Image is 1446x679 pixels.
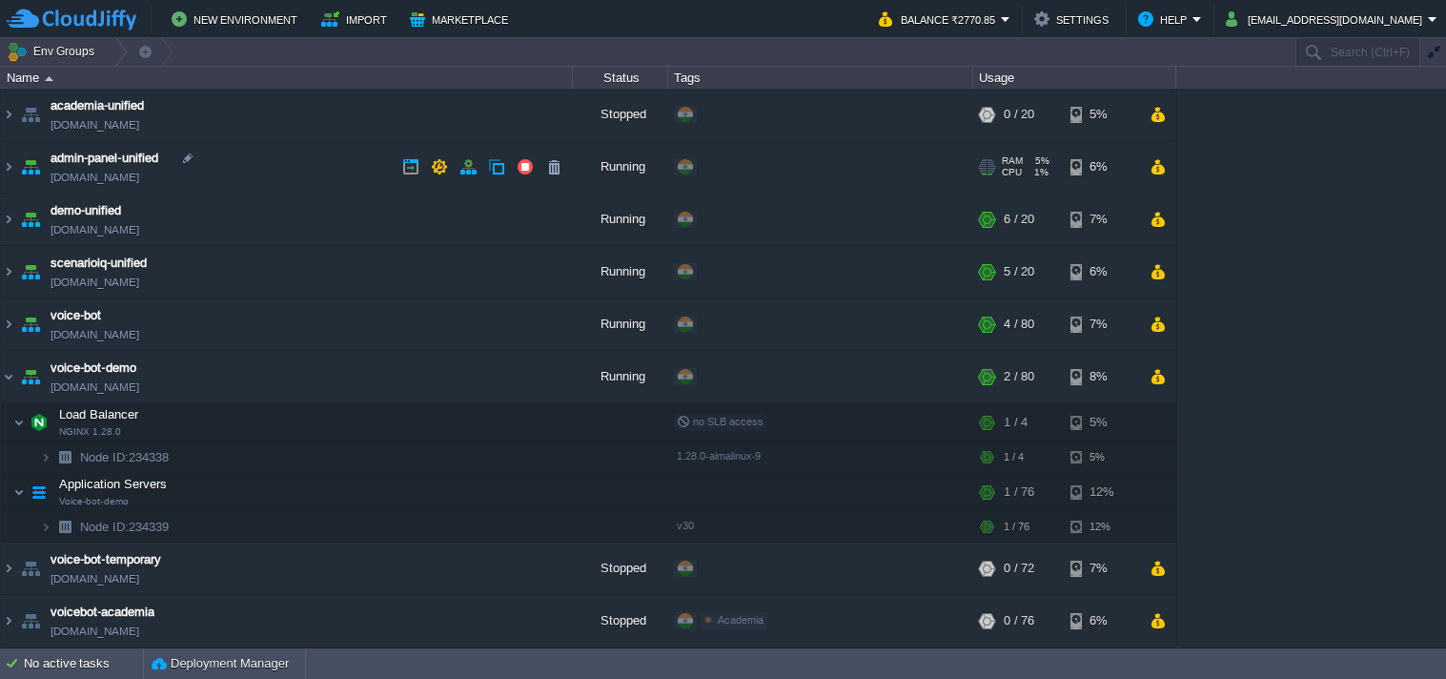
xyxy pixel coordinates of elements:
[1070,543,1132,594] div: 7%
[51,359,136,378] span: voice-bot-demo
[51,149,158,168] a: admin-panel-unified
[57,477,170,491] a: Application ServersVoice-bot-demo
[1030,155,1049,167] span: 5%
[7,38,101,65] button: Env Groups
[1002,155,1023,167] span: RAM
[17,298,44,350] img: AMDAwAAAACH5BAEAAAAALAAAAAABAAEAAAICRAEAOw==
[51,201,121,220] a: demo-unified
[57,406,141,422] span: Load Balancer
[573,194,668,245] div: Running
[2,67,572,89] div: Name
[80,450,129,464] span: Node ID:
[1004,298,1034,350] div: 4 / 80
[1,89,16,140] img: AMDAwAAAACH5BAEAAAAALAAAAAABAAEAAAICRAEAOw==
[573,543,668,594] div: Stopped
[40,442,51,472] img: AMDAwAAAACH5BAEAAAAALAAAAAABAAEAAAICRAEAOw==
[1366,603,1427,660] iframe: chat widget
[26,403,52,442] img: AMDAwAAAACH5BAEAAAAALAAAAAABAAEAAAICRAEAOw==
[51,306,101,325] a: voice-bot
[573,141,668,193] div: Running
[1,141,16,193] img: AMDAwAAAACH5BAEAAAAALAAAAAABAAEAAAICRAEAOw==
[13,473,25,511] img: AMDAwAAAACH5BAEAAAAALAAAAAABAAEAAAICRAEAOw==
[669,67,972,89] div: Tags
[51,96,144,115] span: academia-unified
[59,426,121,438] span: NGINX 1.28.0
[1004,442,1024,472] div: 1 / 4
[410,8,514,31] button: Marketplace
[172,8,303,31] button: New Environment
[40,512,51,542] img: AMDAwAAAACH5BAEAAAAALAAAAAABAAEAAAICRAEAOw==
[1070,246,1132,298] div: 6%
[1,351,16,402] img: AMDAwAAAACH5BAEAAAAALAAAAAABAAEAAAICRAEAOw==
[1070,442,1132,472] div: 5%
[1070,403,1132,442] div: 5%
[51,569,139,588] a: [DOMAIN_NAME]
[78,449,172,465] a: Node ID:234338
[51,168,139,187] a: [DOMAIN_NAME]
[1004,246,1034,298] div: 5 / 20
[1070,595,1132,647] div: 6%
[51,273,139,292] a: [DOMAIN_NAME]
[573,246,668,298] div: Running
[1004,543,1034,594] div: 0 / 72
[51,442,78,472] img: AMDAwAAAACH5BAEAAAAALAAAAAABAAEAAAICRAEAOw==
[1070,473,1132,511] div: 12%
[1,246,16,298] img: AMDAwAAAACH5BAEAAAAALAAAAAABAAEAAAICRAEAOw==
[7,8,136,31] img: CloudJiffy
[80,520,129,534] span: Node ID:
[573,595,668,647] div: Stopped
[51,254,147,273] a: scenarioiq-unified
[152,654,289,673] button: Deployment Manager
[51,550,161,569] a: voice-bot-temporary
[1070,89,1132,140] div: 5%
[1034,8,1114,31] button: Settings
[677,450,761,462] span: 1.28.0-almalinux-9
[78,519,172,535] span: 234339
[677,520,694,531] span: v30
[573,89,668,140] div: Stopped
[51,220,139,239] a: [DOMAIN_NAME]
[51,378,139,397] a: [DOMAIN_NAME]
[1029,167,1049,178] span: 1%
[1226,8,1428,31] button: [EMAIL_ADDRESS][DOMAIN_NAME]
[57,476,170,492] span: Application Servers
[1004,89,1034,140] div: 0 / 20
[879,8,1001,31] button: Balance ₹2770.85
[17,89,44,140] img: AMDAwAAAACH5BAEAAAAALAAAAAABAAEAAAICRAEAOw==
[974,67,1175,89] div: Usage
[1004,194,1034,245] div: 6 / 20
[26,473,52,511] img: AMDAwAAAACH5BAEAAAAALAAAAAABAAEAAAICRAEAOw==
[51,325,139,344] a: [DOMAIN_NAME]
[321,8,393,31] button: Import
[1070,512,1132,542] div: 12%
[17,141,44,193] img: AMDAwAAAACH5BAEAAAAALAAAAAABAAEAAAICRAEAOw==
[51,603,154,622] a: voicebot-academia
[1004,512,1029,542] div: 1 / 76
[1070,351,1132,402] div: 8%
[1070,194,1132,245] div: 7%
[718,614,764,626] span: Academia
[1,298,16,350] img: AMDAwAAAACH5BAEAAAAALAAAAAABAAEAAAICRAEAOw==
[51,115,139,134] a: [DOMAIN_NAME]
[78,449,172,465] span: 234338
[573,298,668,350] div: Running
[1004,473,1034,511] div: 1 / 76
[17,246,44,298] img: AMDAwAAAACH5BAEAAAAALAAAAAABAAEAAAICRAEAOw==
[1004,351,1034,402] div: 2 / 80
[1,595,16,647] img: AMDAwAAAACH5BAEAAAAALAAAAAABAAEAAAICRAEAOw==
[17,194,44,245] img: AMDAwAAAACH5BAEAAAAALAAAAAABAAEAAAICRAEAOw==
[17,351,44,402] img: AMDAwAAAACH5BAEAAAAALAAAAAABAAEAAAICRAEAOw==
[1004,595,1034,647] div: 0 / 76
[1070,298,1132,350] div: 7%
[1,194,16,245] img: AMDAwAAAACH5BAEAAAAALAAAAAABAAEAAAICRAEAOw==
[59,496,129,507] span: Voice-bot-demo
[573,351,668,402] div: Running
[17,595,44,647] img: AMDAwAAAACH5BAEAAAAALAAAAAABAAEAAAICRAEAOw==
[51,512,78,542] img: AMDAwAAAACH5BAEAAAAALAAAAAABAAEAAAICRAEAOw==
[17,543,44,594] img: AMDAwAAAACH5BAEAAAAALAAAAAABAAEAAAICRAEAOw==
